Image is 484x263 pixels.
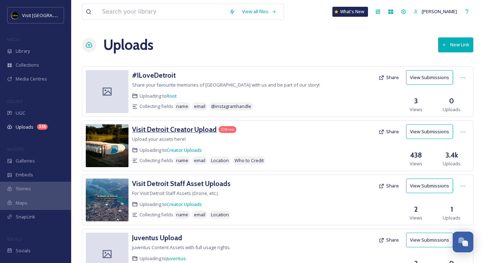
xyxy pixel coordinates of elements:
[332,7,368,17] a: What's New
[132,71,176,79] h3: #ILoveDetroit
[140,157,173,164] span: Collecting fields
[406,179,453,193] button: View Submissions
[410,215,422,221] span: Views
[194,157,205,164] span: email
[375,71,403,84] button: Share
[140,147,202,154] span: Uploading to
[22,12,77,19] span: Visit [GEOGRAPHIC_DATA]
[167,201,202,207] a: Creator Uploads
[406,233,453,247] button: View Submissions
[99,4,226,20] input: Search your library
[11,12,19,19] img: VISIT%20DETROIT%20LOGO%20-%20BLACK%20BACKGROUND.png
[16,158,35,164] span: Galleries
[132,244,231,251] span: Juventus Content Assets with full usage rights.
[16,110,25,117] span: UGC
[406,124,457,139] a: View Submissions
[132,233,182,243] a: Juventus Upload
[132,233,182,242] h3: Juventus Upload
[176,157,188,164] span: name
[86,124,128,167] img: 963d8bae-15a4-44d6-8b51-7945da7bc9a1.jpg
[16,124,33,130] span: Uploads
[37,124,48,130] div: 338
[7,236,21,242] span: SOCIALS
[443,106,461,113] span: Uploads
[410,106,422,113] span: Views
[451,204,453,215] h3: 1
[16,200,27,206] span: Maps
[375,179,403,193] button: Share
[406,70,453,85] button: View Submissions
[211,103,251,110] span: @instagramhandle
[7,99,22,104] span: COLLECT
[132,124,217,135] a: Visit Detroit Creator Upload
[410,5,461,19] a: [PERSON_NAME]
[375,233,403,247] button: Share
[375,125,403,139] button: Share
[443,215,461,221] span: Uploads
[132,179,231,188] h3: Visit Detroit Staff Asset Uploads
[449,96,454,106] h3: 0
[167,255,186,262] a: Juventus
[7,37,20,42] span: MEDIA
[140,255,186,262] span: Uploading to
[7,146,23,152] span: WIDGETS
[211,157,229,164] span: Location
[16,62,39,68] span: Collections
[410,160,422,167] span: Views
[219,126,236,133] div: 338 new
[406,124,453,139] button: View Submissions
[132,179,231,189] a: Visit Detroit Staff Asset Uploads
[414,204,418,215] h3: 2
[16,185,31,192] span: Stories
[410,150,422,160] h3: 438
[211,211,229,218] span: Location
[443,160,461,167] span: Uploads
[446,150,458,160] h3: 3.4k
[194,103,205,110] span: email
[132,70,176,81] a: #ILoveDetroit
[406,233,457,247] a: View Submissions
[194,211,205,218] span: email
[422,8,457,15] span: [PERSON_NAME]
[16,247,31,254] span: Socials
[16,48,30,55] span: Library
[238,5,280,19] a: View all files
[176,211,188,218] span: name
[132,190,218,196] span: For Visit Detroit Staff Assets (Drone, etc.)
[176,103,188,110] span: name
[132,125,217,134] h3: Visit Detroit Creator Upload
[86,179,128,221] img: 686af7d2-e0c3-43fa-9e27-0a04636953d4.jpg
[16,213,35,220] span: SnapLink
[235,157,264,164] span: Who to Credit
[438,37,473,52] button: New Link
[132,82,320,88] span: Share your favourite memories of [GEOGRAPHIC_DATA] with us and be part of our story!
[16,171,33,178] span: Embeds
[414,96,418,106] h3: 3
[140,211,173,218] span: Collecting fields
[167,93,177,99] a: Root
[140,201,202,208] span: Uploading to
[453,232,473,252] button: Open Chat
[140,93,177,99] span: Uploading to
[406,70,457,85] a: View Submissions
[132,136,186,142] span: Upload your assets here!
[406,179,457,193] a: View Submissions
[167,147,202,153] a: Creator Uploads
[140,103,173,110] span: Collecting fields
[16,76,47,82] span: Media Centres
[103,34,153,56] a: Uploads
